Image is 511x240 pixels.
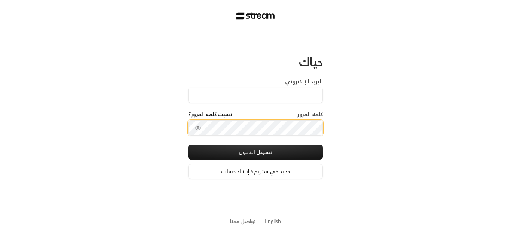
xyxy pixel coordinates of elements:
a: English [265,214,281,228]
label: كلمة المرور [297,110,323,118]
img: Stream Logo [236,12,275,20]
a: جديد في ستريم؟ إنشاء حساب [188,164,323,179]
button: toggle password visibility [192,122,204,134]
a: تواصل معنا [230,216,256,226]
button: تواصل معنا [230,217,256,225]
a: نسيت كلمة المرور؟ [188,110,232,118]
label: البريد الإلكتروني [285,78,323,85]
button: تسجيل الدخول [188,145,323,160]
span: حياك [299,52,323,72]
